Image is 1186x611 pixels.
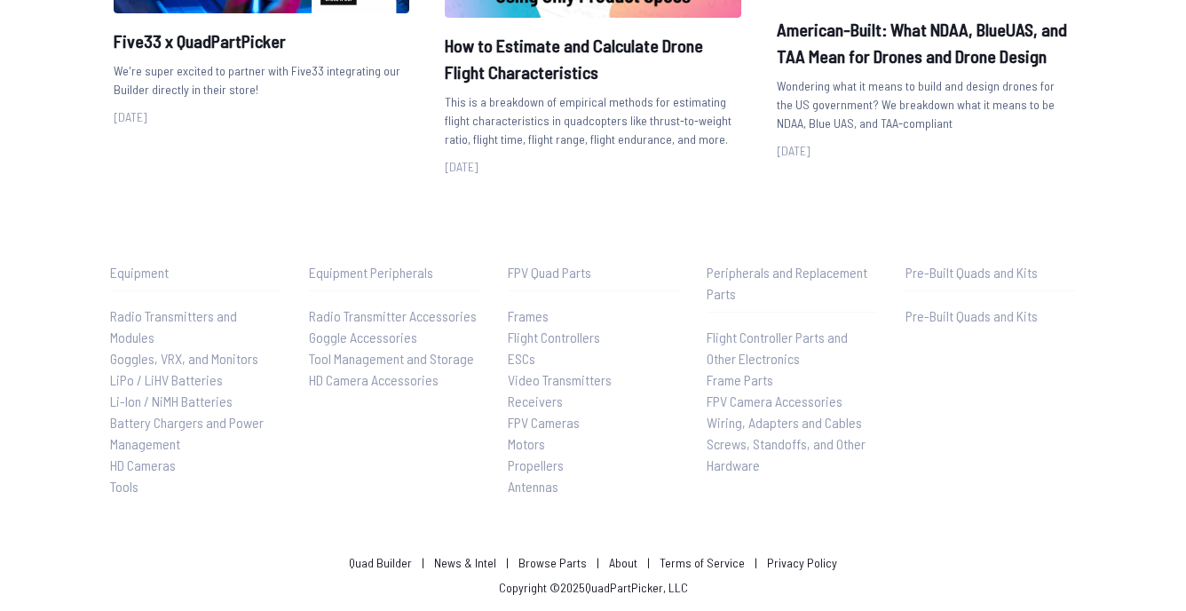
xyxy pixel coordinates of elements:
span: Radio Transmitters and Modules [110,307,237,345]
p: This is a breakdown of empirical methods for estimating flight characteristics in quadcopters lik... [445,92,740,148]
p: Equipment Peripherals [309,262,479,283]
a: Propellers [508,455,678,476]
p: Wondering what it means to build and design drones for the US government? We breakdown what it me... [777,76,1072,132]
span: Pre-Built Quads and Kits [905,307,1038,324]
a: FPV Camera Accessories [707,391,877,412]
span: Goggles, VRX, and Monitors [110,350,258,367]
h2: Five33 x QuadPartPicker [114,28,409,54]
span: Receivers [508,393,563,409]
span: LiPo / LiHV Batteries [110,371,223,388]
a: HD Camera Accessories [309,369,479,391]
a: Goggle Accessories [309,327,479,348]
span: [DATE] [114,109,147,124]
a: Receivers [508,391,678,412]
a: Screws, Standoffs, and Other Hardware [707,433,877,476]
span: Wiring, Adapters and Cables [707,414,862,431]
span: Screws, Standoffs, and Other Hardware [707,435,866,473]
p: We're super excited to partner with Five33 integrating our Builder directly in their store! [114,61,409,99]
span: FPV Cameras [508,414,580,431]
a: LiPo / LiHV Batteries [110,369,281,391]
a: FPV Cameras [508,412,678,433]
span: Antennas [508,478,558,495]
a: ESCs [508,348,678,369]
a: Flight Controller Parts and Other Electronics [707,327,877,369]
span: Video Transmitters [508,371,612,388]
span: [DATE] [777,143,810,158]
span: Tool Management and Storage [309,350,474,367]
a: Antennas [508,476,678,497]
span: Tools [110,478,138,495]
p: Pre-Built Quads and Kits [905,262,1076,283]
span: Motors [508,435,545,452]
span: Frame Parts [707,371,773,388]
span: HD Camera Accessories [309,371,439,388]
span: Battery Chargers and Power Management [110,414,264,452]
a: Pre-Built Quads and Kits [905,305,1076,327]
a: Radio Transmitters and Modules [110,305,281,348]
a: Privacy Policy [767,555,837,570]
a: News & Intel [434,555,496,570]
span: Propellers [508,456,564,473]
span: Li-Ion / NiMH Batteries [110,393,233,409]
a: About [609,555,637,570]
a: Video Transmitters [508,369,678,391]
a: Quad Builder [349,555,412,570]
a: Battery Chargers and Power Management [110,412,281,455]
a: Browse Parts [518,555,587,570]
a: Terms of Service [660,555,745,570]
span: HD Cameras [110,456,176,473]
span: Frames [508,307,549,324]
span: Goggle Accessories [309,329,417,345]
a: HD Cameras [110,455,281,476]
a: Wiring, Adapters and Cables [707,412,877,433]
p: Equipment [110,262,281,283]
a: Tools [110,476,281,497]
span: [DATE] [445,159,478,174]
span: ESCs [508,350,535,367]
p: Peripherals and Replacement Parts [707,262,877,305]
a: Frames [508,305,678,327]
p: | | | | | [342,554,844,572]
a: Tool Management and Storage [309,348,479,369]
p: Copyright © 2025 QuadPartPicker, LLC [499,579,688,597]
span: Radio Transmitter Accessories [309,307,477,324]
a: Goggles, VRX, and Monitors [110,348,281,369]
a: Radio Transmitter Accessories [309,305,479,327]
a: Flight Controllers [508,327,678,348]
a: Motors [508,433,678,455]
a: Frame Parts [707,369,877,391]
span: FPV Camera Accessories [707,393,842,409]
p: FPV Quad Parts [508,262,678,283]
h2: American-Built: What NDAA, BlueUAS, and TAA Mean for Drones and Drone Design [777,16,1072,69]
span: Flight Controller Parts and Other Electronics [707,329,848,367]
h2: How to Estimate and Calculate Drone Flight Characteristics [445,32,740,85]
a: Li-Ion / NiMH Batteries [110,391,281,412]
span: Flight Controllers [508,329,600,345]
